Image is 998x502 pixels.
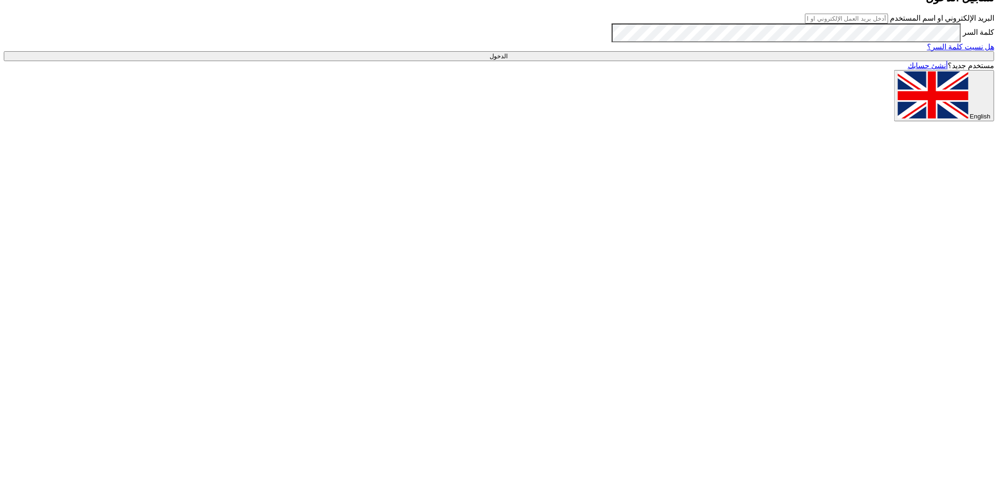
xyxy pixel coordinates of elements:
img: en-US.png [898,71,968,118]
span: English [970,113,990,120]
div: مستخدم جديد؟ [4,61,994,70]
input: أدخل بريد العمل الإلكتروني او اسم المستخدم الخاص بك ... [805,14,888,24]
input: الدخول [4,51,994,61]
a: هل نسيت كلمة السر؟ [927,43,994,51]
a: أنشئ حسابك [908,62,948,70]
label: كلمة السر [963,29,994,37]
label: البريد الإلكتروني او اسم المستخدم [890,14,994,22]
button: English [894,70,994,121]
